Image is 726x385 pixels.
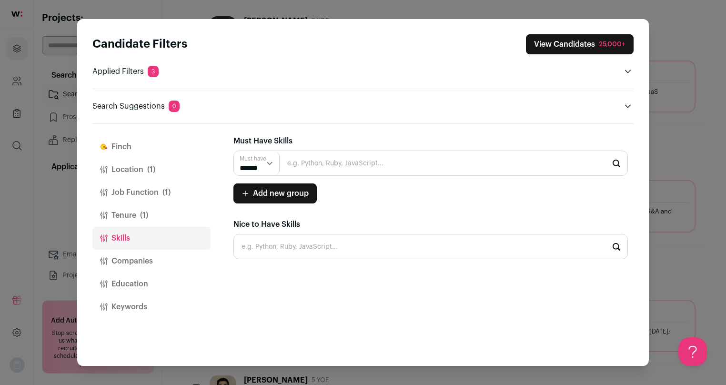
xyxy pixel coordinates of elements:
span: 0 [169,101,180,112]
button: Job Function(1) [92,181,211,204]
span: (1) [140,210,148,221]
button: Add new group [233,183,317,203]
button: Finch [92,135,211,158]
button: Open applied filters [622,66,634,77]
strong: Candidate Filters [92,39,187,50]
p: Applied Filters [92,66,159,77]
input: e.g. Python, Ruby, JavaScript... [233,234,628,259]
button: Location(1) [92,158,211,181]
span: (1) [162,187,171,198]
p: Search Suggestions [92,101,180,112]
span: (1) [147,164,155,175]
div: 25,000+ [599,40,625,49]
button: Education [92,273,211,295]
iframe: Help Scout Beacon - Open [678,337,707,366]
span: 3 [148,66,159,77]
span: Add new group [253,188,309,199]
button: Skills [92,227,211,250]
input: e.g. Python, Ruby, JavaScript... [233,151,628,176]
span: Nice to Have Skills [233,221,300,228]
button: Close search preferences [526,34,634,54]
label: Must Have Skills [233,135,292,147]
button: Tenure(1) [92,204,211,227]
button: Companies [92,250,211,273]
button: Keywords [92,295,211,318]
